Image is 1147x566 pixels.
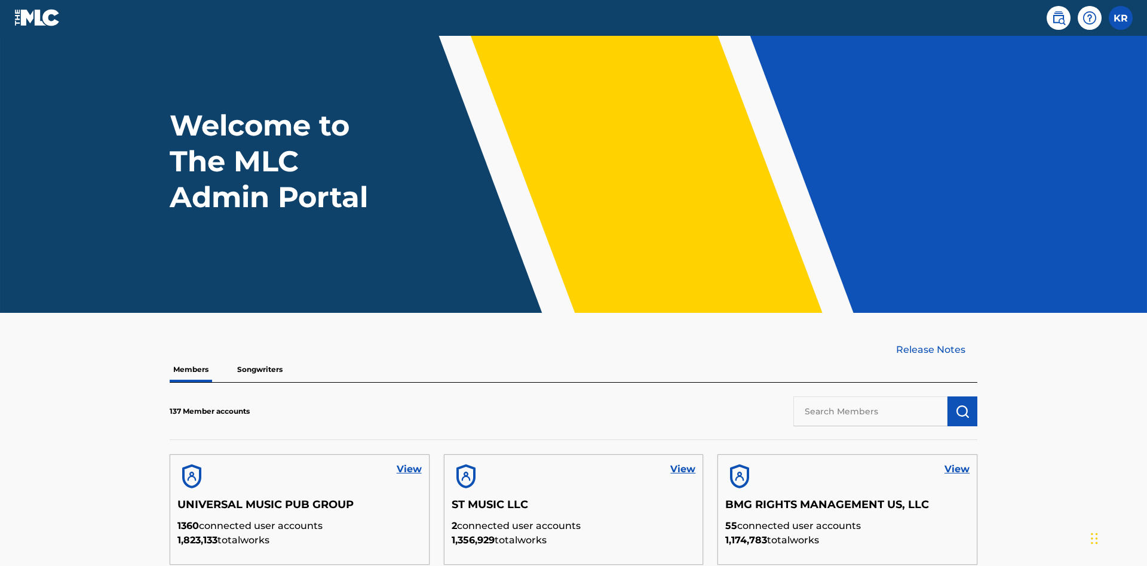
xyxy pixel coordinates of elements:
[452,533,696,547] p: total works
[177,498,422,519] h5: UNIVERSAL MUSIC PUB GROUP
[670,462,695,476] a: View
[1078,6,1102,30] div: Help
[793,396,947,426] input: Search Members
[725,534,767,546] span: 1,174,783
[725,519,970,533] p: connected user accounts
[170,406,250,417] p: 137 Member accounts
[1082,11,1097,25] img: help
[725,533,970,547] p: total works
[452,520,457,531] span: 2
[955,404,970,419] img: Search Works
[452,534,495,546] span: 1,356,929
[170,107,393,215] h1: Welcome to The MLC Admin Portal
[177,462,206,491] img: account
[14,9,60,26] img: MLC Logo
[1047,6,1071,30] a: Public Search
[944,462,970,476] a: View
[1091,521,1098,556] div: Drag
[397,462,422,476] a: View
[1109,6,1133,30] div: User Menu
[452,498,696,519] h5: ST MUSIC LLC
[177,533,422,547] p: total works
[725,498,970,519] h5: BMG RIGHTS MANAGEMENT US, LLC
[725,520,737,531] span: 55
[1087,509,1147,566] iframe: Chat Widget
[896,343,977,357] a: Release Notes
[1051,11,1066,25] img: search
[170,357,212,382] p: Members
[234,357,286,382] p: Songwriters
[177,534,217,546] span: 1,823,133
[177,520,199,531] span: 1360
[452,462,480,491] img: account
[725,462,754,491] img: account
[177,519,422,533] p: connected user accounts
[452,519,696,533] p: connected user accounts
